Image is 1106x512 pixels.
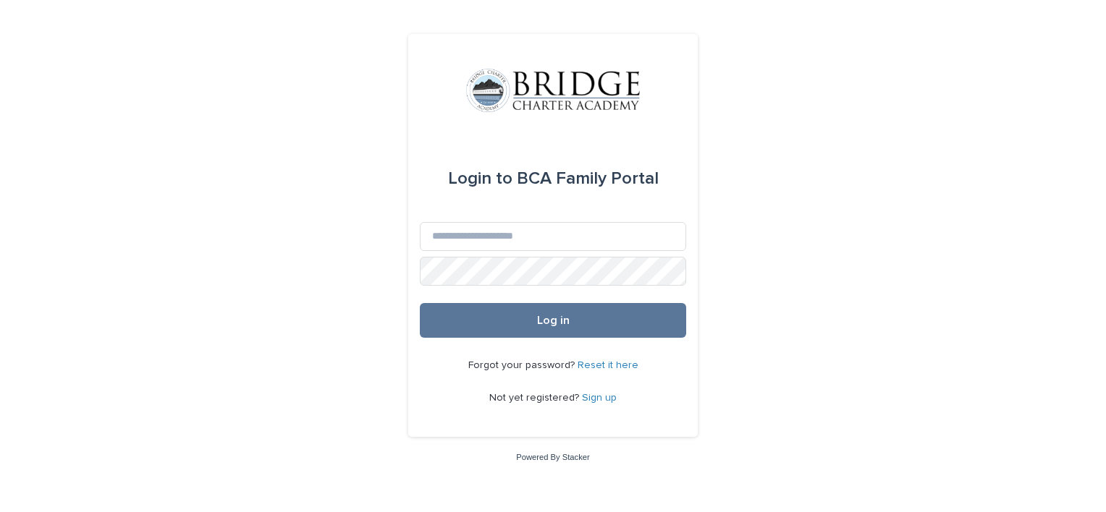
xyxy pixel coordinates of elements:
a: Reset it here [578,360,638,370]
span: Log in [537,315,570,326]
span: Login to [448,170,512,187]
a: Sign up [582,393,617,403]
a: Powered By Stacker [516,453,589,461]
span: Forgot your password? [468,360,578,370]
div: BCA Family Portal [448,158,659,199]
span: Not yet registered? [489,393,582,403]
img: V1C1m3IdTEidaUdm9Hs0 [466,69,640,112]
button: Log in [420,303,686,338]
